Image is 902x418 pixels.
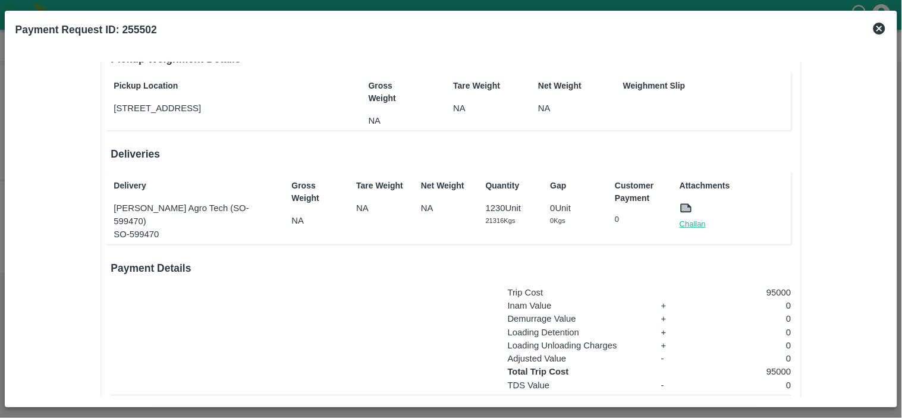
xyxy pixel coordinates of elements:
p: Adjusted Value [508,352,649,365]
span: 0 Kgs [551,217,565,224]
p: NA [421,202,473,215]
p: TDS Value [508,379,649,392]
p: Loading Unloading Charges [508,339,649,352]
p: + [661,299,685,312]
p: [STREET_ADDRESS] [114,102,335,115]
p: [PERSON_NAME] Agro Tech (SO-599470) [114,202,279,228]
p: Demurrage Value [508,312,649,325]
p: 0 [697,299,791,312]
p: Attachments [680,180,788,192]
p: Loading Detention [508,326,649,339]
p: 95000 [697,365,791,378]
p: NA [538,102,590,115]
p: 0 [697,312,791,325]
a: Challan [680,218,706,230]
p: Gross Weight [292,180,344,205]
p: NA [356,202,408,215]
p: NA [369,114,420,127]
p: Tare Weight [356,180,408,192]
p: Net Weight [538,80,590,92]
p: Pickup Location [114,80,335,92]
p: 0 [697,379,791,392]
p: + [661,339,685,352]
p: SO-599470 [114,228,279,241]
p: Quantity [486,180,538,192]
p: Tare Weight [453,80,505,92]
p: 1230 Unit [486,202,538,215]
h6: Deliveries [111,146,791,162]
p: Net Weight [421,180,473,192]
p: 95000 [697,286,791,299]
strong: Total Trip Cost [508,367,569,376]
p: Gap [551,180,602,192]
h6: Payment Details [111,260,791,276]
p: 0 [615,214,667,225]
p: 0 Unit [551,202,602,215]
p: - [661,352,685,365]
p: Inam Value [508,299,649,312]
p: NA [292,214,344,227]
p: Gross Weight [369,80,420,105]
p: NA [453,102,505,115]
p: Delivery [114,180,279,192]
p: 0 [697,339,791,352]
p: 0 [697,326,791,339]
span: 21316 Kgs [486,217,516,224]
p: + [661,312,685,325]
p: Customer Payment [615,180,667,205]
p: - [661,379,685,392]
p: 0 [697,352,791,365]
p: Trip Cost [508,286,649,299]
b: Payment Request ID: 255502 [15,24,157,36]
p: Weighment Slip [623,80,788,92]
p: + [661,326,685,339]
